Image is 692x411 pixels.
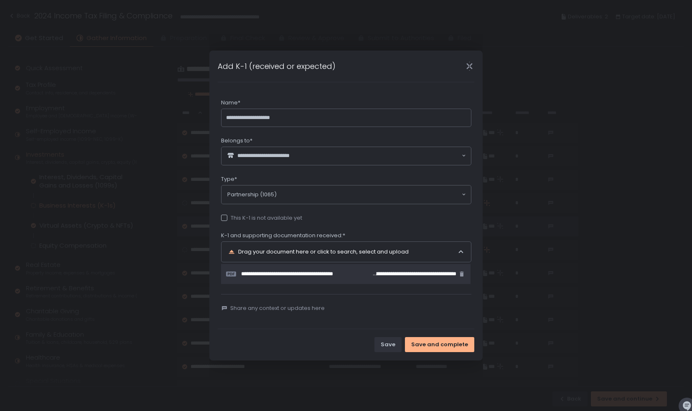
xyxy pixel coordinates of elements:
[456,61,483,71] div: Close
[221,147,471,165] div: Search for option
[277,190,461,199] input: Search for option
[381,341,395,348] div: Save
[230,304,325,312] span: Share any context or updates here
[227,190,277,199] span: Partnership (1065)
[309,152,461,160] input: Search for option
[221,99,240,107] span: Name*
[218,61,336,72] h1: Add K-1 (received or expected)
[221,137,252,145] span: Belongs to*
[374,337,402,352] button: Save
[221,175,237,183] span: Type*
[221,185,471,204] div: Search for option
[221,232,345,239] span: K-1 and supporting documentation received:*
[411,341,468,348] div: Save and complete
[405,337,474,352] button: Save and complete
